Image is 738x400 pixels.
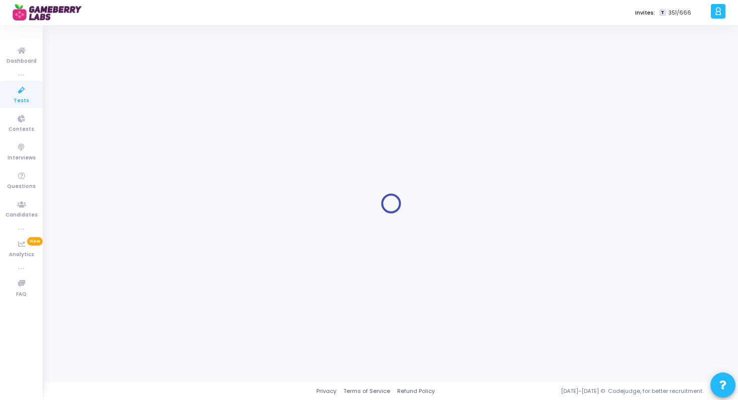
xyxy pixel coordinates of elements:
[27,237,43,246] span: New
[14,97,29,105] span: Tests
[13,3,88,23] img: logo
[16,290,27,299] span: FAQ
[9,251,34,259] span: Analytics
[9,125,34,134] span: Contests
[316,387,336,395] a: Privacy
[6,211,38,220] span: Candidates
[668,9,691,17] span: 351/666
[343,387,390,395] a: Terms of Service
[397,387,435,395] a: Refund Policy
[8,154,36,162] span: Interviews
[7,182,36,191] span: Questions
[635,9,655,17] label: Invites:
[659,9,666,17] span: T
[435,387,725,395] div: [DATE]-[DATE] © Codejudge, for better recruitment.
[7,57,37,66] span: Dashboard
